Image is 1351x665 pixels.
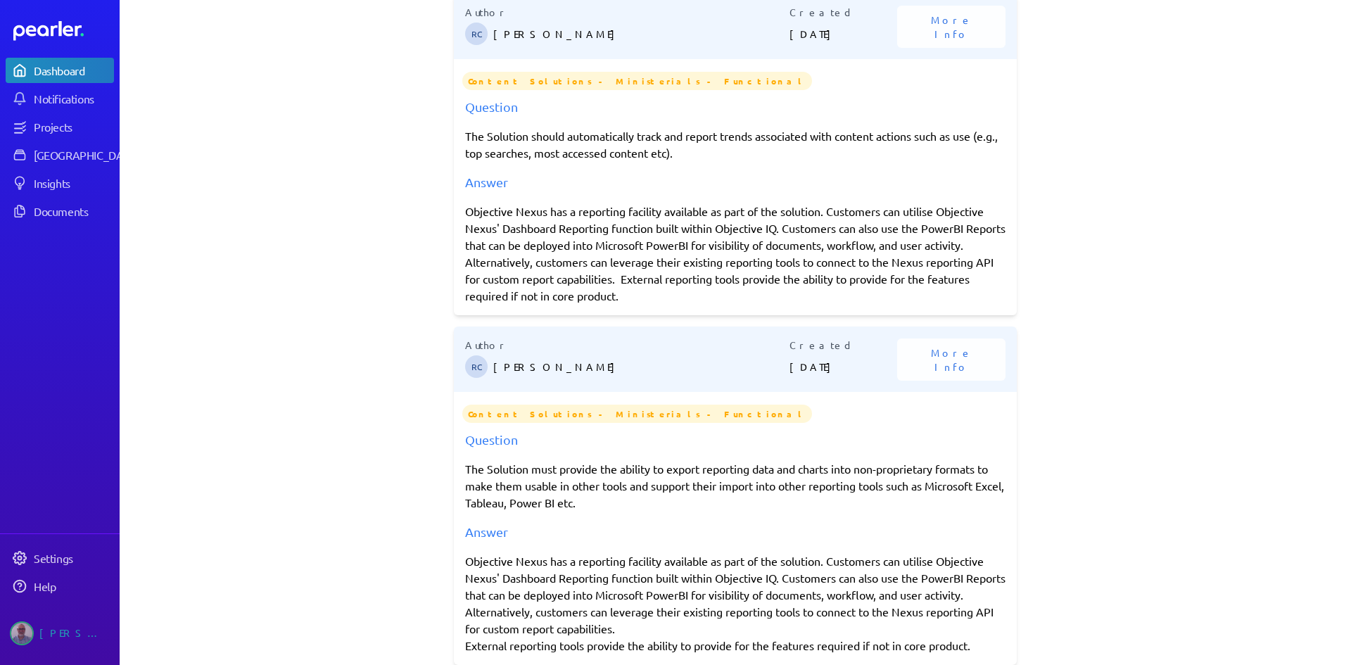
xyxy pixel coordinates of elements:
[465,522,1006,541] div: Answer
[465,203,1006,304] div: Objective Nexus has a reporting facility available as part of the solution. Customers can utilise...
[789,353,898,381] p: [DATE]
[493,20,789,48] p: [PERSON_NAME]
[465,5,789,20] p: Author
[789,20,898,48] p: [DATE]
[6,545,114,571] a: Settings
[34,204,113,218] div: Documents
[39,621,110,645] div: [PERSON_NAME]
[6,170,114,196] a: Insights
[914,13,989,41] span: More Info
[10,621,34,645] img: Jason Riches
[34,63,113,77] div: Dashboard
[914,346,989,374] span: More Info
[465,172,1006,191] div: Answer
[34,91,113,106] div: Notifications
[6,114,114,139] a: Projects
[897,338,1006,381] button: More Info
[34,176,113,190] div: Insights
[6,198,114,224] a: Documents
[462,72,812,90] span: Content Solutions - Ministerials - Functional
[789,338,898,353] p: Created
[34,579,113,593] div: Help
[34,551,113,565] div: Settings
[462,405,812,423] span: Content Solutions - Ministerials - Functional
[493,353,789,381] p: [PERSON_NAME]
[465,460,1006,511] p: The Solution must provide the ability to export reporting data and charts into non-proprietary fo...
[6,142,114,167] a: [GEOGRAPHIC_DATA]
[34,148,139,162] div: [GEOGRAPHIC_DATA]
[34,120,113,134] div: Projects
[465,127,1006,161] p: The Solution should automatically track and report trends associated with content actions such as...
[6,574,114,599] a: Help
[6,86,114,111] a: Notifications
[465,97,1006,116] div: Question
[897,6,1006,48] button: More Info
[789,5,898,20] p: Created
[6,616,114,651] a: Jason Riches's photo[PERSON_NAME]
[13,21,114,41] a: Dashboard
[465,338,789,353] p: Author
[465,23,488,45] span: Robert Craig
[6,58,114,83] a: Dashboard
[465,355,488,378] span: Robert Craig
[465,430,1006,449] div: Question
[465,552,1006,654] div: Objective Nexus has a reporting facility available as part of the solution. Customers can utilise...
